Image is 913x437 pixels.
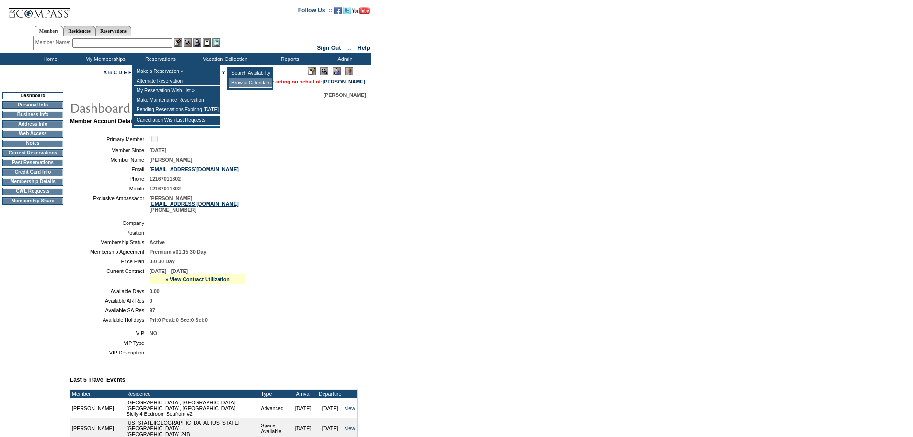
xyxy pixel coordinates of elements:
[134,95,220,105] td: Make Maintenance Reservation
[125,398,260,418] td: [GEOGRAPHIC_DATA], [GEOGRAPHIC_DATA] - [GEOGRAPHIC_DATA], [GEOGRAPHIC_DATA] Sicily 4 Bedroom Seaf...
[2,111,63,118] td: Business Info
[95,26,131,36] a: Reservations
[345,425,355,431] a: view
[352,10,370,15] a: Subscribe to our YouTube Channel
[70,377,125,383] b: Last 5 Travel Events
[259,398,289,418] td: Advanced
[150,176,181,182] span: 12167011802
[74,350,146,355] td: VIP Description:
[2,149,63,157] td: Current Reservations
[298,6,332,17] td: Follow Us ::
[261,53,316,65] td: Reports
[290,390,317,398] td: Arrival
[259,390,289,398] td: Type
[317,45,341,51] a: Sign Out
[150,147,166,153] span: [DATE]
[2,92,63,99] td: Dashboard
[2,159,63,166] td: Past Reservations
[150,298,152,304] span: 0
[255,79,365,84] span: You are acting on behalf of:
[134,116,220,125] td: Cancellation Wish List Requests
[132,53,187,65] td: Reservations
[69,98,261,117] img: pgTtlDashboard.gif
[150,288,160,294] span: 0.00
[2,101,63,109] td: Personal Info
[22,53,77,65] td: Home
[174,38,182,47] img: b_edit.gif
[74,230,146,236] td: Position:
[150,331,157,336] span: NO
[35,26,64,36] a: Members
[134,76,220,86] td: Alternate Reservation
[74,340,146,346] td: VIP Type:
[128,70,132,75] a: F
[345,405,355,411] a: view
[2,140,63,147] td: Notes
[229,69,272,78] td: Search Availability
[134,67,220,76] td: Make a Reservation »
[290,398,317,418] td: [DATE]
[74,288,146,294] td: Available Days:
[2,188,63,195] td: CWL Requests
[2,197,63,205] td: Membership Share
[150,201,239,207] a: [EMAIL_ADDRESS][DOMAIN_NAME]
[70,118,137,125] b: Member Account Details
[358,45,370,51] a: Help
[150,268,188,274] span: [DATE] - [DATE]
[229,78,272,88] td: Browse Calendars
[104,70,107,75] a: A
[187,53,261,65] td: Vacation Collection
[134,86,220,95] td: My Reservation Wish List »
[193,38,201,47] img: Impersonate
[203,38,211,47] img: Reservations
[74,147,146,153] td: Member Since:
[70,390,125,398] td: Member
[150,249,206,255] span: Premium v01.15 30 Day
[74,195,146,213] td: Exclusive Ambassador:
[63,26,95,36] a: Residences
[74,307,146,313] td: Available SA Res:
[108,70,112,75] a: B
[74,317,146,323] td: Available Holidays:
[324,92,366,98] span: [PERSON_NAME]
[317,398,344,418] td: [DATE]
[74,298,146,304] td: Available AR Res:
[74,134,146,143] td: Primary Member:
[334,10,342,15] a: Become our fan on Facebook
[165,276,230,282] a: » View Contract Utilization
[323,79,365,84] a: [PERSON_NAME]
[35,38,72,47] div: Member Name:
[113,70,117,75] a: C
[2,178,63,186] td: Membership Details
[308,67,316,75] img: Edit Mode
[352,7,370,14] img: Subscribe to our YouTube Channel
[343,7,351,14] img: Follow us on Twitter
[150,307,155,313] span: 97
[74,268,146,284] td: Current Contract:
[333,67,341,75] img: Impersonate
[74,331,146,336] td: VIP:
[2,130,63,138] td: Web Access
[347,45,351,51] span: ::
[317,390,344,398] td: Departure
[150,186,181,191] span: 12167011802
[150,195,239,213] span: [PERSON_NAME] [PHONE_NUMBER]
[343,10,351,15] a: Follow us on Twitter
[2,168,63,176] td: Credit Card Info
[77,53,132,65] td: My Memberships
[150,317,208,323] span: Pri:0 Peak:0 Sec:0 Sel:0
[150,239,165,245] span: Active
[70,398,125,418] td: [PERSON_NAME]
[125,390,260,398] td: Residence
[74,220,146,226] td: Company:
[212,38,220,47] img: b_calculator.gif
[320,67,328,75] img: View Mode
[150,166,239,172] a: [EMAIL_ADDRESS][DOMAIN_NAME]
[316,53,371,65] td: Admin
[222,70,225,75] a: Y
[345,67,353,75] img: Log Concern/Member Elevation
[150,157,192,163] span: [PERSON_NAME]
[74,259,146,264] td: Price Plan:
[74,176,146,182] td: Phone:
[118,70,122,75] a: D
